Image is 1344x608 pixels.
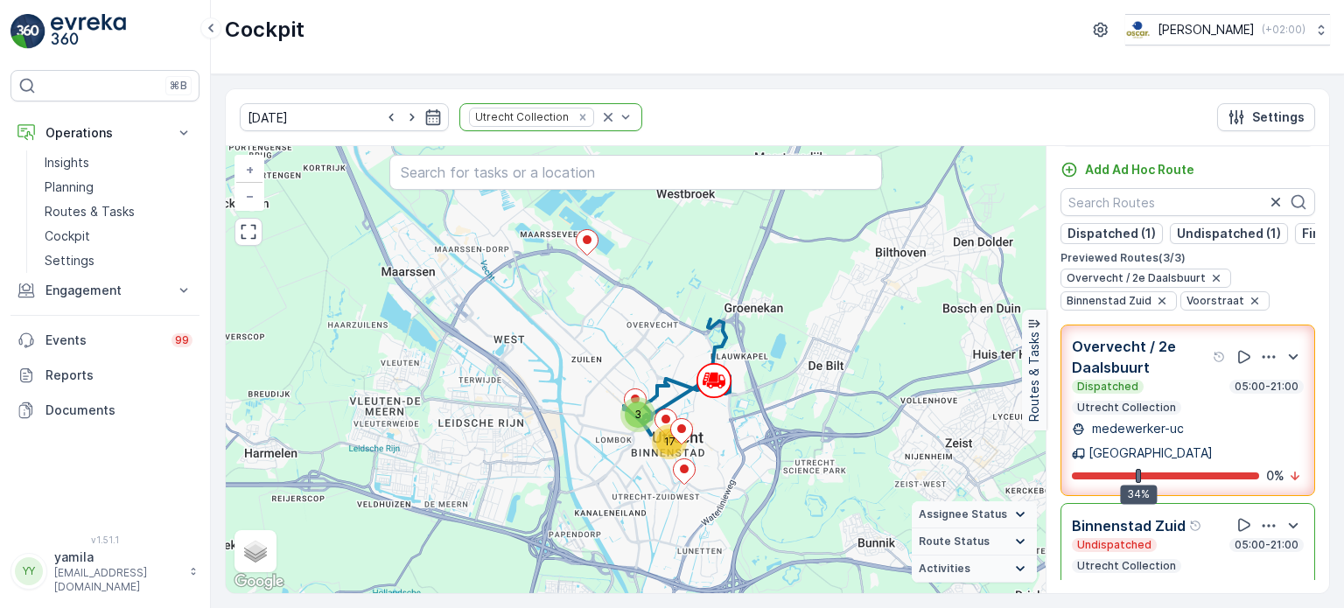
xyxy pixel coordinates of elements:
[45,227,90,245] p: Cockpit
[1266,467,1284,485] p: 0 %
[1067,294,1151,308] span: Binnenstad Zuid
[10,323,199,358] a: Events99
[1158,21,1255,38] p: [PERSON_NAME]
[389,155,881,190] input: Search for tasks or a location
[38,224,199,248] a: Cockpit
[1186,294,1244,308] span: Voorstraat
[1067,271,1206,285] span: Overvecht / 2e Daalsbuurt
[1262,23,1305,37] p: ( +02:00 )
[1217,103,1315,131] button: Settings
[15,557,43,585] div: YY
[45,402,192,419] p: Documents
[246,162,254,177] span: +
[45,154,89,171] p: Insights
[919,535,990,549] span: Route Status
[45,282,164,299] p: Engagement
[919,562,970,576] span: Activities
[912,556,1037,583] summary: Activities
[175,333,189,347] p: 99
[1075,559,1178,573] p: Utrecht Collection
[45,367,192,384] p: Reports
[45,252,94,269] p: Settings
[51,14,126,49] img: logo_light-DOdMpM7g.png
[45,203,135,220] p: Routes & Tasks
[664,435,675,448] span: 17
[10,393,199,428] a: Documents
[1067,225,1156,242] p: Dispatched (1)
[45,124,164,142] p: Operations
[573,110,592,124] div: Remove Utrecht Collection
[10,549,199,594] button: YYyamila[EMAIL_ADDRESS][DOMAIN_NAME]
[38,175,199,199] a: Planning
[230,570,288,593] a: Open this area in Google Maps (opens a new window)
[1025,332,1043,422] p: Routes & Tasks
[225,16,304,44] p: Cockpit
[1252,108,1305,126] p: Settings
[38,199,199,224] a: Routes & Tasks
[1088,578,1184,596] p: medewerker-uc
[1088,444,1213,462] p: [GEOGRAPHIC_DATA]
[54,566,180,594] p: [EMAIL_ADDRESS][DOMAIN_NAME]
[1075,538,1153,552] p: Undispatched
[45,332,161,349] p: Events
[54,549,180,566] p: yamila
[912,528,1037,556] summary: Route Status
[1120,485,1157,504] div: 34%
[45,178,94,196] p: Planning
[1088,420,1184,437] p: medewerker-uc
[1060,188,1315,216] input: Search Routes
[620,397,655,432] div: 3
[1075,380,1140,394] p: Dispatched
[10,14,45,49] img: logo
[1060,161,1194,178] a: Add Ad Hoc Route
[1170,223,1288,244] button: Undispatched (1)
[634,408,641,421] span: 3
[236,157,262,183] a: Zoom In
[1085,161,1194,178] p: Add Ad Hoc Route
[1125,20,1151,39] img: basis-logo_rgb2x.png
[38,150,199,175] a: Insights
[470,108,571,125] div: Utrecht Collection
[38,248,199,273] a: Settings
[240,103,449,131] input: dd/mm/yyyy
[1233,380,1300,394] p: 05:00-21:00
[912,501,1037,528] summary: Assignee Status
[236,183,262,209] a: Zoom Out
[236,532,275,570] a: Layers
[1072,336,1209,378] p: Overvecht / 2e Daalsbuurt
[1060,251,1315,265] p: Previewed Routes ( 3 / 3 )
[1060,223,1163,244] button: Dispatched (1)
[10,115,199,150] button: Operations
[919,507,1007,521] span: Assignee Status
[1189,519,1203,533] div: Help Tooltip Icon
[10,535,199,545] span: v 1.51.1
[1075,401,1178,415] p: Utrecht Collection
[1072,515,1186,536] p: Binnenstad Zuid
[10,358,199,393] a: Reports
[652,424,687,459] div: 17
[246,188,255,203] span: −
[1125,14,1330,45] button: [PERSON_NAME](+02:00)
[1213,350,1227,364] div: Help Tooltip Icon
[1177,225,1281,242] p: Undispatched (1)
[10,273,199,308] button: Engagement
[170,79,187,93] p: ⌘B
[1233,538,1300,552] p: 05:00-21:00
[230,570,288,593] img: Google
